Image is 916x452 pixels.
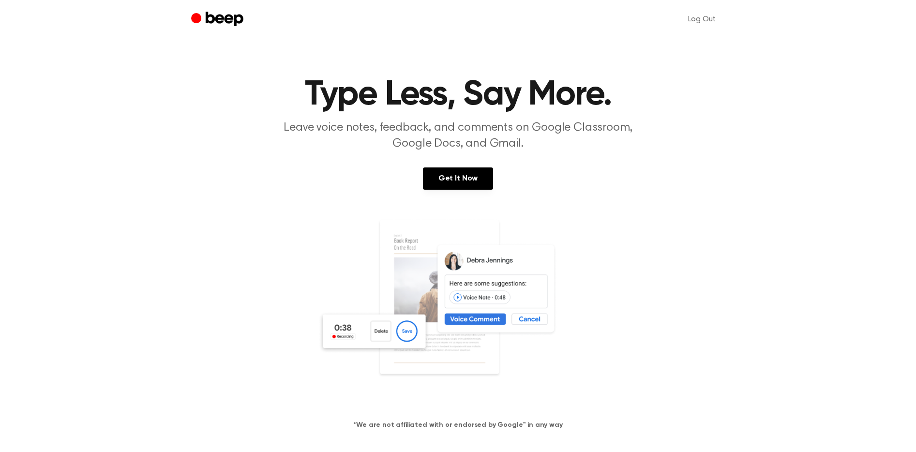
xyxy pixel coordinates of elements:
img: Voice Comments on Docs and Recording Widget [318,219,599,405]
a: Beep [191,10,246,29]
a: Log Out [678,8,725,31]
h4: *We are not affiliated with or endorsed by Google™ in any way [12,420,904,430]
a: Get It Now [423,167,493,190]
p: Leave voice notes, feedback, and comments on Google Classroom, Google Docs, and Gmail. [272,120,644,152]
h1: Type Less, Say More. [210,77,706,112]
